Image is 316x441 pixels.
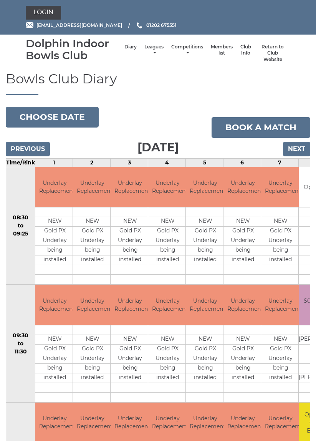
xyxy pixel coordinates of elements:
td: NEW [223,217,262,227]
td: Underlay Replacement [148,167,187,207]
img: Phone us [137,22,142,28]
td: installed [148,373,187,383]
td: Gold PX [73,344,112,354]
td: installed [261,255,300,265]
td: installed [111,373,149,383]
td: Underlay [111,354,149,363]
td: Gold PX [261,227,300,236]
td: Underlay Replacement [35,285,74,325]
td: installed [186,255,225,265]
a: Return to Club Website [259,44,286,63]
a: Email [EMAIL_ADDRESS][DOMAIN_NAME] [26,22,122,29]
td: being [186,363,225,373]
td: Underlay [186,236,225,246]
div: Dolphin Indoor Bowls Club [26,38,121,61]
td: Underlay [148,354,187,363]
td: being [223,363,262,373]
td: NEW [223,335,262,344]
td: 09:30 to 11:30 [6,285,35,403]
td: Underlay Replacement [261,285,300,325]
td: Underlay [186,354,225,363]
td: NEW [73,335,112,344]
td: being [73,363,112,373]
td: Gold PX [148,344,187,354]
td: Underlay [223,354,262,363]
td: Gold PX [35,227,74,236]
td: NEW [148,217,187,227]
td: NEW [35,217,74,227]
td: Underlay [111,236,149,246]
td: Gold PX [73,227,112,236]
td: being [111,246,149,255]
td: Underlay [223,236,262,246]
a: Members list [211,44,233,56]
td: Gold PX [261,344,300,354]
td: Underlay [261,354,300,363]
td: being [148,246,187,255]
td: being [148,363,187,373]
a: Club Info [240,44,251,56]
td: 7 [261,158,299,167]
td: 2 [73,158,111,167]
input: Next [283,142,310,156]
img: Email [26,22,33,28]
a: Competitions [171,44,203,56]
td: Gold PX [111,344,149,354]
td: Underlay [73,236,112,246]
td: being [111,363,149,373]
td: NEW [111,335,149,344]
td: NEW [73,217,112,227]
a: Login [26,6,61,20]
td: NEW [35,335,74,344]
td: installed [148,255,187,265]
td: installed [223,373,262,383]
td: NEW [186,335,225,344]
td: being [35,363,74,373]
td: Underlay Replacement [186,285,225,325]
td: 3 [111,158,148,167]
td: 5 [186,158,223,167]
td: being [186,246,225,255]
td: Underlay Replacement [186,167,225,207]
td: being [223,246,262,255]
td: 08:30 to 09:25 [6,167,35,285]
td: Underlay Replacement [35,167,74,207]
td: Time/Rink [6,158,35,167]
td: Gold PX [223,344,262,354]
span: 01202 675551 [146,22,177,28]
td: Gold PX [186,344,225,354]
td: Underlay Replacement [73,167,112,207]
td: Underlay Replacement [111,167,149,207]
td: NEW [186,217,225,227]
a: Phone us 01202 675551 [136,22,177,29]
td: Underlay [73,354,112,363]
td: installed [186,373,225,383]
td: Underlay Replacement [223,167,262,207]
td: NEW [111,217,149,227]
td: being [261,246,300,255]
td: NEW [261,217,300,227]
td: 6 [223,158,261,167]
button: Choose date [6,107,99,128]
a: Leagues [144,44,164,56]
span: [EMAIL_ADDRESS][DOMAIN_NAME] [36,22,122,28]
td: Underlay Replacement [223,285,262,325]
td: installed [35,255,74,265]
td: being [73,246,112,255]
td: Underlay [35,354,74,363]
td: 1 [35,158,73,167]
td: Underlay [35,236,74,246]
td: installed [35,373,74,383]
td: Underlay Replacement [111,285,149,325]
td: Underlay Replacement [148,285,187,325]
td: NEW [148,335,187,344]
td: Gold PX [111,227,149,236]
td: Underlay [261,236,300,246]
td: installed [73,255,112,265]
td: Underlay [148,236,187,246]
td: Gold PX [186,227,225,236]
td: being [261,363,300,373]
td: Underlay Replacement [261,167,300,207]
td: Gold PX [148,227,187,236]
a: Diary [124,44,137,50]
